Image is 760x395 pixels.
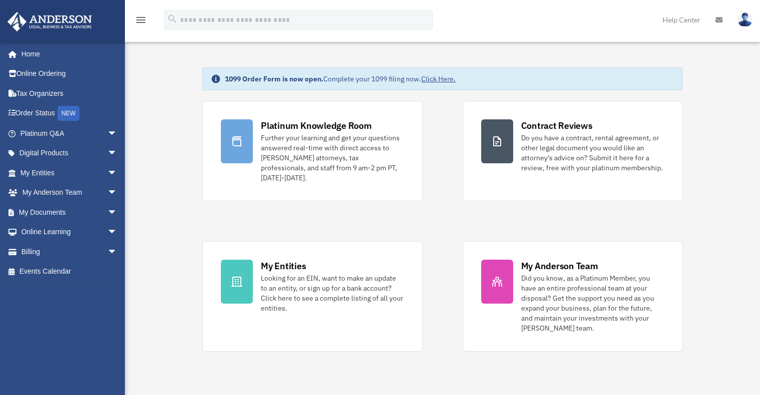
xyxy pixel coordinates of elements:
[261,119,372,132] div: Platinum Knowledge Room
[261,273,404,313] div: Looking for an EIN, want to make an update to an entity, or sign up for a bank account? Click her...
[463,101,683,201] a: Contract Reviews Do you have a contract, rental agreement, or other legal document you would like...
[7,103,132,124] a: Order StatusNEW
[107,242,127,262] span: arrow_drop_down
[107,123,127,144] span: arrow_drop_down
[7,64,132,84] a: Online Ordering
[463,241,683,352] a: My Anderson Team Did you know, as a Platinum Member, you have an entire professional team at your...
[167,13,178,24] i: search
[4,12,95,31] img: Anderson Advisors Platinum Portal
[261,260,306,272] div: My Entities
[107,183,127,203] span: arrow_drop_down
[521,260,598,272] div: My Anderson Team
[7,44,127,64] a: Home
[107,222,127,243] span: arrow_drop_down
[7,123,132,143] a: Platinum Q&Aarrow_drop_down
[7,202,132,222] a: My Documentsarrow_drop_down
[7,183,132,203] a: My Anderson Teamarrow_drop_down
[7,222,132,242] a: Online Learningarrow_drop_down
[135,17,147,26] a: menu
[225,74,456,84] div: Complete your 1099 filing now.
[7,242,132,262] a: Billingarrow_drop_down
[261,133,404,183] div: Further your learning and get your questions answered real-time with direct access to [PERSON_NAM...
[202,241,422,352] a: My Entities Looking for an EIN, want to make an update to an entity, or sign up for a bank accoun...
[225,74,323,83] strong: 1099 Order Form is now open.
[107,143,127,164] span: arrow_drop_down
[738,12,753,27] img: User Pic
[7,163,132,183] a: My Entitiesarrow_drop_down
[107,202,127,223] span: arrow_drop_down
[107,163,127,183] span: arrow_drop_down
[7,262,132,282] a: Events Calendar
[202,101,422,201] a: Platinum Knowledge Room Further your learning and get your questions answered real-time with dire...
[521,273,664,333] div: Did you know, as a Platinum Member, you have an entire professional team at your disposal? Get th...
[7,83,132,103] a: Tax Organizers
[135,14,147,26] i: menu
[7,143,132,163] a: Digital Productsarrow_drop_down
[57,106,79,121] div: NEW
[521,133,664,173] div: Do you have a contract, rental agreement, or other legal document you would like an attorney's ad...
[421,74,456,83] a: Click Here.
[521,119,593,132] div: Contract Reviews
